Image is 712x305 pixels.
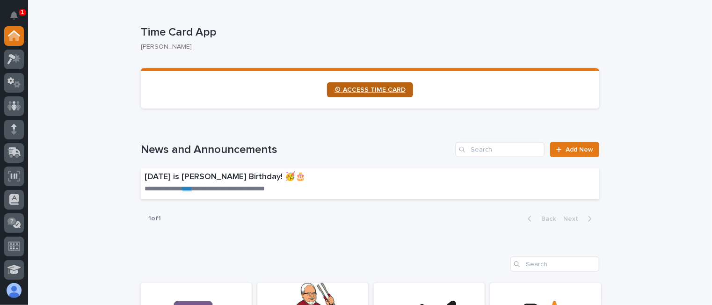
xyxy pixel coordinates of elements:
[456,142,545,157] input: Search
[563,216,584,222] span: Next
[21,9,24,15] p: 1
[510,257,599,272] input: Search
[141,207,168,230] p: 1 of 1
[520,215,559,223] button: Back
[327,82,413,97] a: ⏲ ACCESS TIME CARD
[141,143,452,157] h1: News and Announcements
[559,215,599,223] button: Next
[141,26,596,39] p: Time Card App
[550,142,599,157] a: Add New
[12,11,24,26] div: Notifications1
[334,87,406,93] span: ⏲ ACCESS TIME CARD
[536,216,556,222] span: Back
[145,172,458,182] p: [DATE] is [PERSON_NAME] Birthday! 🥳🎂
[4,281,24,300] button: users-avatar
[566,146,593,153] span: Add New
[141,43,592,51] p: [PERSON_NAME]
[4,6,24,25] button: Notifications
